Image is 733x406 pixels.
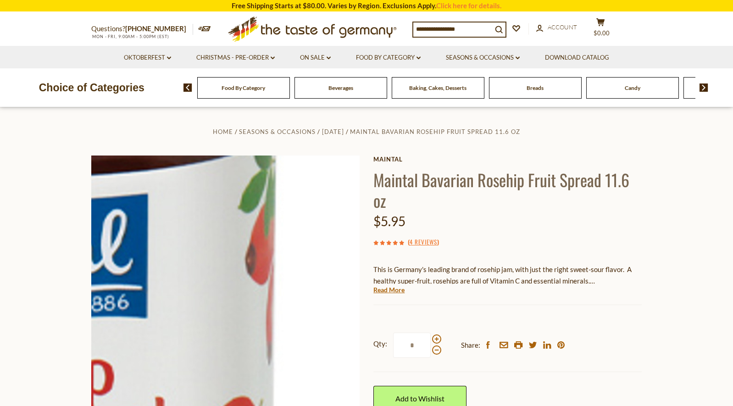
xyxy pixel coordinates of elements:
a: Food By Category [356,53,421,63]
a: Click here for details. [436,1,501,10]
p: This is Germany's leading brand of rosehip jam, with just the right sweet-sour flavor. A healthy ... [373,264,642,287]
a: Beverages [328,84,353,91]
span: $0.00 [594,29,610,37]
a: On Sale [300,53,331,63]
p: Questions? [91,23,193,35]
a: Home [213,128,233,135]
a: Seasons & Occasions [239,128,316,135]
a: Food By Category [222,84,265,91]
a: Maintal [373,156,642,163]
h1: Maintal Bavarian Rosehip Fruit Spread 11.6 oz [373,169,642,211]
span: $5.95 [373,213,405,229]
span: Share: [461,339,480,351]
a: Christmas - PRE-ORDER [196,53,275,63]
span: ( ) [408,237,439,246]
button: $0.00 [587,18,614,41]
a: Read More [373,285,405,295]
a: Breads [527,84,544,91]
a: Download Catalog [545,53,609,63]
a: Maintal Bavarian Rosehip Fruit Spread 11.6 oz [350,128,520,135]
a: [PHONE_NUMBER] [125,24,186,33]
span: MON - FRI, 9:00AM - 5:00PM (EST) [91,34,169,39]
a: Candy [625,84,640,91]
a: Seasons & Occasions [446,53,520,63]
img: next arrow [700,83,708,92]
a: 4 Reviews [410,237,437,247]
img: previous arrow [183,83,192,92]
span: Account [548,23,577,31]
input: Qty: [393,333,431,358]
a: Oktoberfest [124,53,171,63]
a: Baking, Cakes, Desserts [409,84,466,91]
a: [DATE] [322,128,344,135]
strong: Qty: [373,338,387,350]
a: Account [536,22,577,33]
